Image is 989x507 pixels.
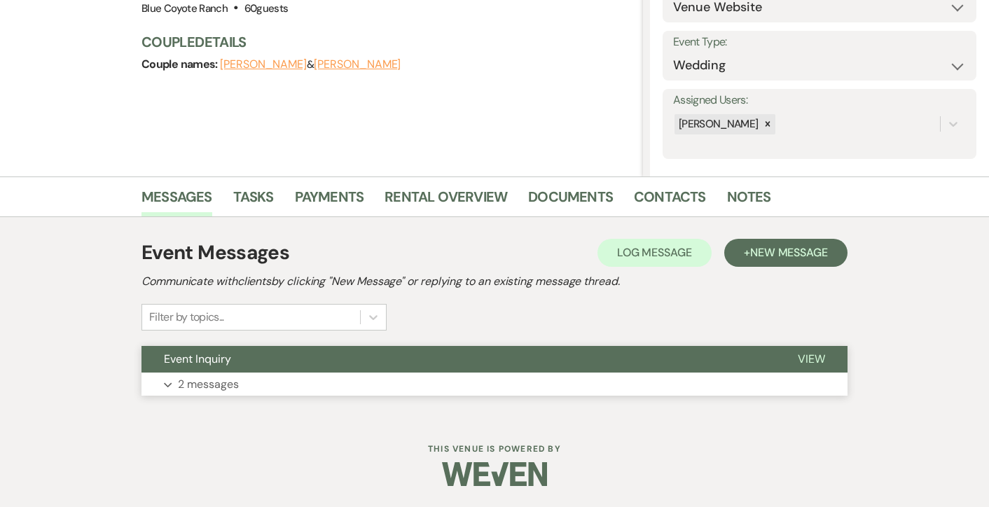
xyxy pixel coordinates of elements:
a: Contacts [634,186,706,216]
button: Event Inquiry [141,346,775,373]
span: Couple names: [141,57,220,71]
span: View [798,352,825,366]
button: [PERSON_NAME] [220,59,307,70]
h1: Event Messages [141,238,289,268]
span: New Message [750,245,828,260]
button: [PERSON_NAME] [314,59,401,70]
span: Blue Coyote Ranch [141,1,228,15]
a: Documents [528,186,613,216]
a: Messages [141,186,212,216]
span: & [220,57,401,71]
span: Log Message [617,245,692,260]
h2: Communicate with clients by clicking "New Message" or replying to an existing message thread. [141,273,848,290]
label: Event Type: [673,32,966,53]
a: Tasks [233,186,274,216]
a: Rental Overview [385,186,507,216]
div: [PERSON_NAME] [675,114,761,134]
a: Notes [727,186,771,216]
button: Log Message [597,239,712,267]
div: Filter by topics... [149,309,224,326]
p: 2 messages [178,375,239,394]
button: View [775,346,848,373]
img: Weven Logo [442,450,547,499]
span: 60 guests [244,1,289,15]
a: Payments [295,186,364,216]
button: +New Message [724,239,848,267]
label: Assigned Users: [673,90,966,111]
button: 2 messages [141,373,848,396]
span: Event Inquiry [164,352,231,366]
h3: Couple Details [141,32,629,52]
